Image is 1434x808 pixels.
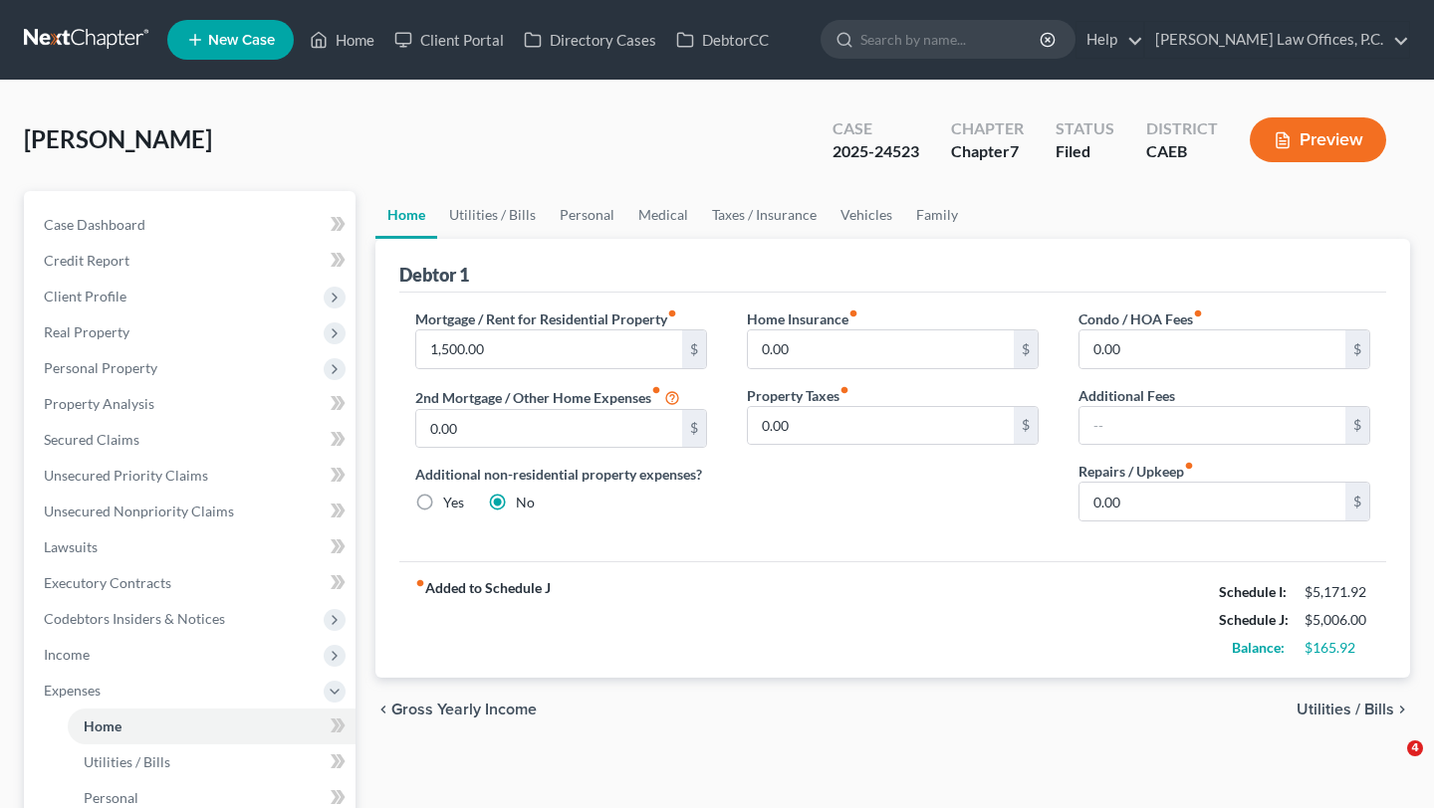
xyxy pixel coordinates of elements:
button: chevron_left Gross Yearly Income [375,702,537,717]
span: Expenses [44,682,101,699]
span: Secured Claims [44,431,139,448]
span: Case Dashboard [44,216,145,233]
strong: Schedule J: [1219,611,1289,628]
a: Property Analysis [28,386,356,422]
label: Additional Fees [1078,385,1175,406]
span: Credit Report [44,252,129,269]
span: Property Analysis [44,395,154,412]
div: $5,006.00 [1305,610,1370,630]
span: 4 [1407,740,1423,756]
input: -- [416,410,682,448]
a: Unsecured Priority Claims [28,458,356,494]
span: Home [84,717,121,734]
a: Case Dashboard [28,207,356,243]
a: Taxes / Insurance [700,191,829,239]
i: fiber_manual_record [651,385,661,395]
a: Directory Cases [514,22,666,58]
label: Home Insurance [747,308,858,329]
a: Utilities / Bills [68,744,356,780]
span: New Case [208,33,275,48]
span: Client Profile [44,288,126,304]
i: fiber_manual_record [1184,461,1194,471]
span: Lawsuits [44,538,98,555]
div: Debtor 1 [399,263,469,287]
input: -- [1079,330,1345,368]
a: Executory Contracts [28,565,356,601]
div: 2025-24523 [833,140,919,163]
i: chevron_right [1394,702,1410,717]
a: Medical [626,191,700,239]
i: fiber_manual_record [839,385,849,395]
label: Condo / HOA Fees [1078,308,1203,329]
label: 2nd Mortgage / Other Home Expenses [415,385,680,409]
strong: Schedule I: [1219,583,1287,600]
div: Chapter [951,140,1024,163]
a: Help [1076,22,1143,58]
a: Home [375,191,437,239]
span: Gross Yearly Income [391,702,537,717]
span: Personal Property [44,359,157,376]
span: [PERSON_NAME] [24,124,212,153]
span: Real Property [44,323,129,340]
div: Chapter [951,117,1024,140]
label: Repairs / Upkeep [1078,461,1194,482]
iframe: Intercom live chat [1366,740,1414,788]
label: No [516,493,535,512]
span: Personal [84,789,138,806]
a: Lawsuits [28,529,356,565]
a: Utilities / Bills [437,191,548,239]
div: $165.92 [1305,638,1370,658]
div: $ [1014,407,1038,445]
a: Family [904,191,970,239]
div: $ [682,330,706,368]
a: Personal [548,191,626,239]
input: Search by name... [860,21,1043,58]
a: DebtorCC [666,22,779,58]
div: $ [1345,483,1369,520]
span: Unsecured Nonpriority Claims [44,503,234,519]
span: 7 [1010,141,1019,160]
input: -- [748,330,1014,368]
i: fiber_manual_record [848,308,858,318]
i: chevron_left [375,702,391,717]
a: Secured Claims [28,422,356,458]
div: Filed [1056,140,1114,163]
a: Unsecured Nonpriority Claims [28,494,356,529]
span: Unsecured Priority Claims [44,467,208,484]
strong: Added to Schedule J [415,578,551,662]
label: Mortgage / Rent for Residential Property [415,308,677,329]
label: Additional non-residential property expenses? [415,464,707,485]
a: Client Portal [384,22,514,58]
div: CAEB [1146,140,1218,163]
label: Yes [443,493,464,512]
a: Vehicles [829,191,904,239]
div: Status [1056,117,1114,140]
a: Credit Report [28,243,356,279]
input: -- [748,407,1014,445]
label: Property Taxes [747,385,849,406]
input: -- [1079,483,1345,520]
span: Utilities / Bills [84,753,170,770]
div: $5,171.92 [1305,582,1370,602]
input: -- [416,330,682,368]
div: $ [1345,407,1369,445]
div: District [1146,117,1218,140]
i: fiber_manual_record [667,308,677,318]
i: fiber_manual_record [415,578,425,588]
button: Utilities / Bills chevron_right [1297,702,1410,717]
input: -- [1079,407,1345,445]
div: $ [682,410,706,448]
a: [PERSON_NAME] Law Offices, P.C. [1145,22,1409,58]
strong: Balance: [1232,639,1285,656]
span: Codebtors Insiders & Notices [44,610,225,627]
a: Home [300,22,384,58]
div: Case [833,117,919,140]
span: Executory Contracts [44,574,171,591]
div: $ [1345,330,1369,368]
a: Home [68,708,356,744]
div: $ [1014,330,1038,368]
button: Preview [1250,117,1386,162]
span: Utilities / Bills [1297,702,1394,717]
span: Income [44,646,90,663]
i: fiber_manual_record [1193,308,1203,318]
